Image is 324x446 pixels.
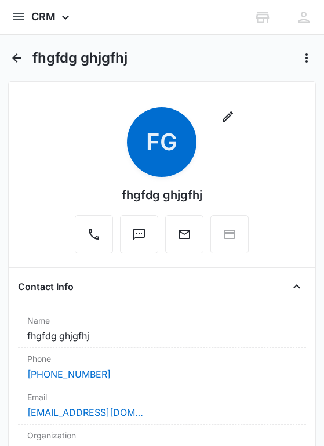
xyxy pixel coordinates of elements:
label: Phone [27,353,297,365]
button: Close [287,277,306,296]
a: Email [165,233,203,243]
label: Organization [27,429,297,441]
button: open subnavigation menu [12,9,26,23]
a: [EMAIL_ADDRESS][DOMAIN_NAME] [27,405,143,419]
div: fhgfdg ghjgfhj [122,186,202,204]
button: Text [120,215,158,253]
div: Namefhgfdg ghjgfhj [18,310,306,348]
button: Back [8,49,26,67]
button: Email [165,215,203,253]
span: CRM [31,10,56,23]
label: Name [27,314,297,327]
button: Call [75,215,113,253]
button: Actions [297,49,316,67]
div: Phone[PHONE_NUMBER] [18,348,306,386]
a: Text [120,233,158,243]
a: [PHONE_NUMBER] [27,367,111,381]
label: Email [27,391,297,403]
dd: fhgfdg ghjgfhj [27,329,297,343]
span: fg [127,107,196,177]
div: Email[EMAIL_ADDRESS][DOMAIN_NAME] [18,386,306,425]
h4: Contact Info [18,280,74,293]
h1: fhgfdg ghjgfhj [32,49,128,67]
a: Call [75,233,113,243]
